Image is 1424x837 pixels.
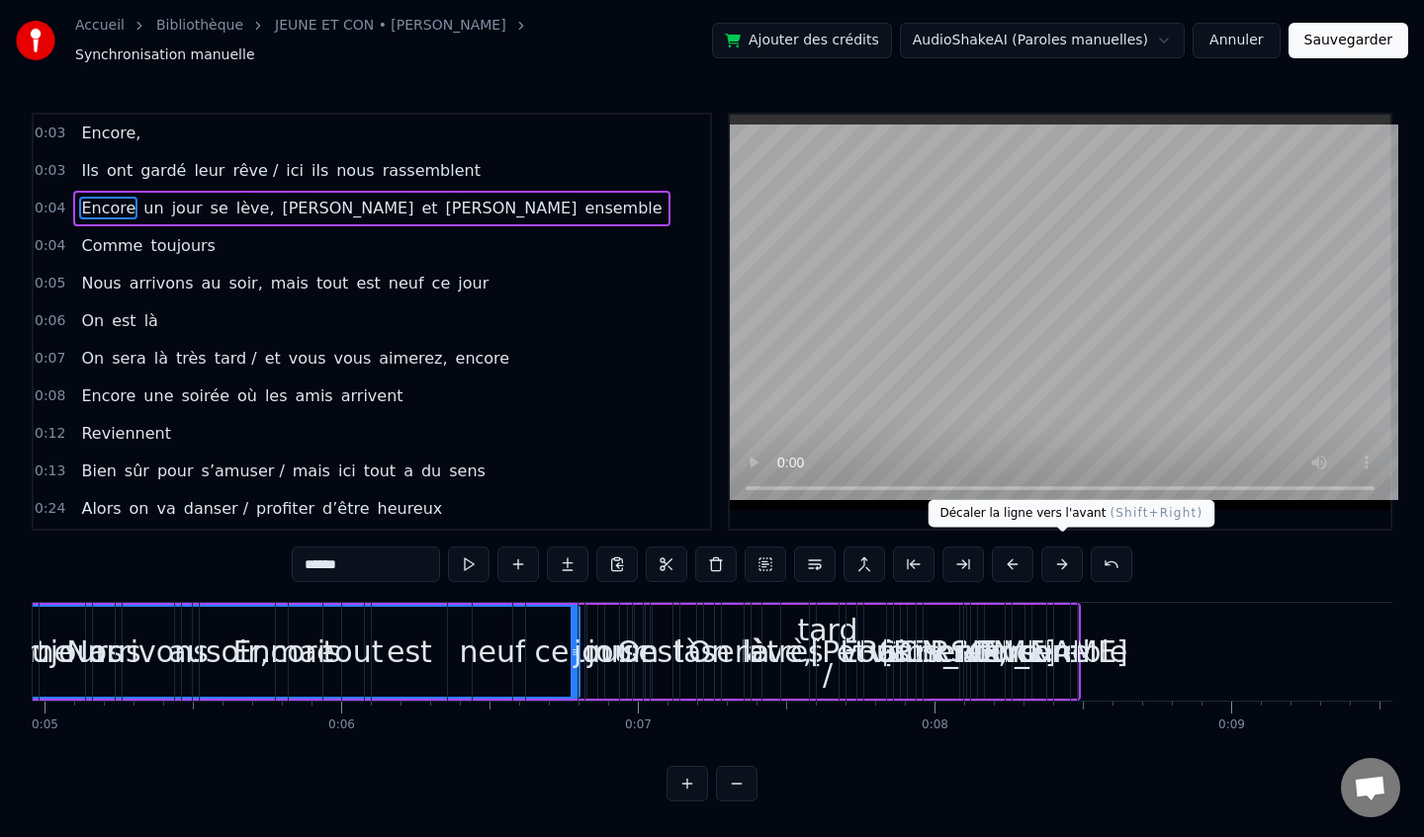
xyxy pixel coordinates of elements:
button: Sauvegarder [1289,23,1408,58]
span: On [79,347,106,370]
div: là [744,629,770,674]
span: sens [447,460,488,482]
span: Alors [79,497,123,520]
span: va [154,497,177,520]
span: toujours [148,234,218,257]
span: une [141,384,175,407]
span: 0:04 [35,199,65,218]
span: 0:24 [35,499,65,519]
div: et [837,629,866,674]
span: Comme [79,234,144,257]
span: ici [336,460,358,482]
div: au [168,629,205,674]
span: heureux [376,497,445,520]
span: amis [294,384,335,407]
span: jour [170,197,205,219]
span: là [152,347,170,370]
span: mais [291,460,332,482]
span: se [209,197,230,219]
span: un [141,197,165,219]
span: tout [314,272,350,294]
span: 0:07 [35,349,65,369]
div: aimerez, [879,629,1008,674]
div: ce [534,629,569,674]
span: ce [430,272,453,294]
span: Bien [79,460,118,482]
span: ici [284,159,306,182]
span: Encore, [79,122,142,144]
div: une [1034,629,1090,674]
span: vous [287,347,328,370]
span: vous [332,347,374,370]
span: 0:05 [35,274,65,293]
span: s’amuser / [200,460,287,482]
div: très [766,629,824,674]
span: Encore [79,197,137,219]
div: 0:09 [1218,717,1245,733]
span: où [235,384,259,407]
span: ont [105,159,134,182]
span: ( Shift+Right ) [1110,506,1202,520]
span: arrivent [339,384,405,407]
span: les [263,384,290,407]
span: profiter [254,497,316,520]
span: Encore [79,384,137,407]
span: 0:06 [35,311,65,331]
span: ensemble [582,197,664,219]
span: et [263,347,283,370]
span: gardé [138,159,188,182]
span: lève, [234,197,277,219]
span: mais [269,272,311,294]
div: 0:05 [32,717,58,733]
span: Nous [79,272,123,294]
span: d’être [320,497,371,520]
div: Nous [66,629,140,674]
span: ils [310,159,330,182]
span: On [79,309,106,332]
span: rassemblent [381,159,483,182]
span: jour [456,272,490,294]
a: JEUNE ET CON • [PERSON_NAME] [275,16,506,36]
div: On [688,629,731,674]
span: 0:04 [35,236,65,256]
div: vous [841,629,911,674]
div: Décaler la ligne vers l'avant [929,500,1215,528]
div: encore [937,629,1038,674]
span: pour [155,460,196,482]
nav: breadcrumb [75,16,712,65]
div: là [675,629,702,674]
div: vous [870,629,940,674]
span: a [401,460,415,482]
span: [PERSON_NAME] [444,197,579,219]
img: youka [16,21,55,60]
span: Reviennent [79,422,173,445]
div: Encore [979,629,1081,674]
span: au [200,272,223,294]
span: 0:08 [35,386,65,406]
a: Bibliothèque [156,16,243,36]
span: rêve / [230,159,280,182]
div: jour [574,629,631,674]
div: neuf [459,629,525,674]
span: soirée [179,384,230,407]
span: encore [454,347,512,370]
div: mais [270,629,341,674]
div: sera [701,629,765,674]
div: 0:07 [625,717,652,733]
span: leur [192,159,226,182]
span: aimerez, [377,347,449,370]
span: sûr [123,460,151,482]
span: nous [334,159,376,182]
span: Synchronisation manuelle [75,45,255,65]
span: est [110,309,137,332]
div: tard / [797,608,857,697]
div: est [387,629,432,674]
div: tout [323,629,384,674]
span: sera [110,347,148,370]
div: 0:06 [328,717,355,733]
a: Accueil [75,16,125,36]
div: est [639,629,684,674]
div: toujours [2,629,124,674]
span: 0:12 [35,424,65,444]
div: 0:08 [922,717,948,733]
